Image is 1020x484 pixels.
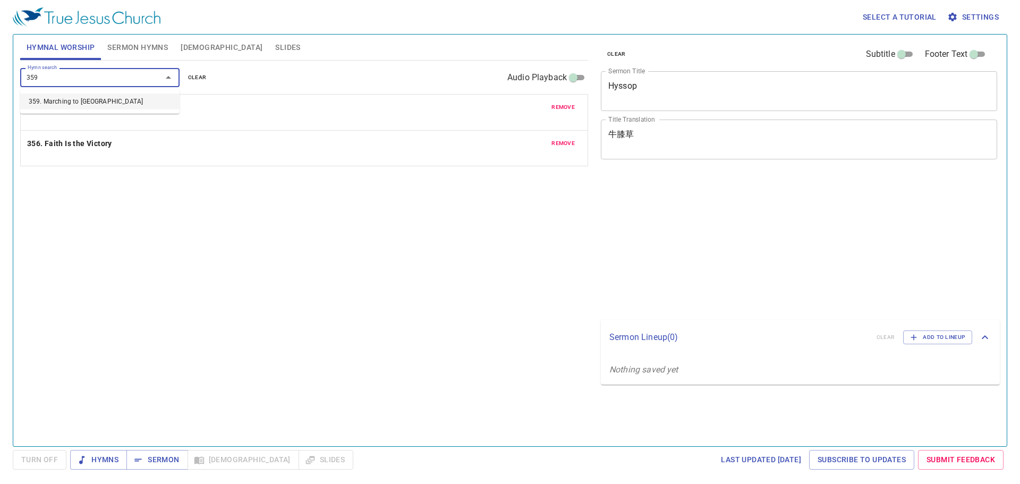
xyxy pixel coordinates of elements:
[925,48,968,61] span: Footer Text
[608,81,990,101] textarea: Hyssop
[903,330,972,344] button: Add to Lineup
[601,48,632,61] button: clear
[181,41,262,54] span: [DEMOGRAPHIC_DATA]
[27,137,114,150] button: 356. Faith Is the Victory
[597,171,919,316] iframe: from-child
[609,331,868,344] p: Sermon Lineup ( 0 )
[601,320,1000,355] div: Sermon Lineup(0)clearAdd to Lineup
[863,11,937,24] span: Select a tutorial
[809,450,914,470] a: Subscribe to Updates
[13,7,160,27] img: True Jesus Church
[182,71,213,84] button: clear
[107,41,168,54] span: Sermon Hymns
[910,333,965,342] span: Add to Lineup
[818,453,906,466] span: Subscribe to Updates
[717,450,805,470] a: Last updated [DATE]
[126,450,188,470] button: Sermon
[551,139,575,148] span: remove
[545,101,581,114] button: remove
[161,70,176,85] button: Close
[545,137,581,150] button: remove
[949,11,999,24] span: Settings
[926,453,995,466] span: Submit Feedback
[609,364,678,375] i: Nothing saved yet
[135,453,179,466] span: Sermon
[507,71,567,84] span: Audio Playback
[20,94,180,109] li: 359. Marching to [GEOGRAPHIC_DATA]
[551,103,575,112] span: remove
[275,41,300,54] span: Slides
[188,73,207,82] span: clear
[70,450,127,470] button: Hymns
[945,7,1003,27] button: Settings
[608,129,990,149] textarea: 牛膝草
[607,49,626,59] span: clear
[721,453,801,466] span: Last updated [DATE]
[858,7,941,27] button: Select a tutorial
[27,41,95,54] span: Hymnal Worship
[79,453,118,466] span: Hymns
[27,137,112,150] b: 356. Faith Is the Victory
[866,48,895,61] span: Subtitle
[918,450,1004,470] a: Submit Feedback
